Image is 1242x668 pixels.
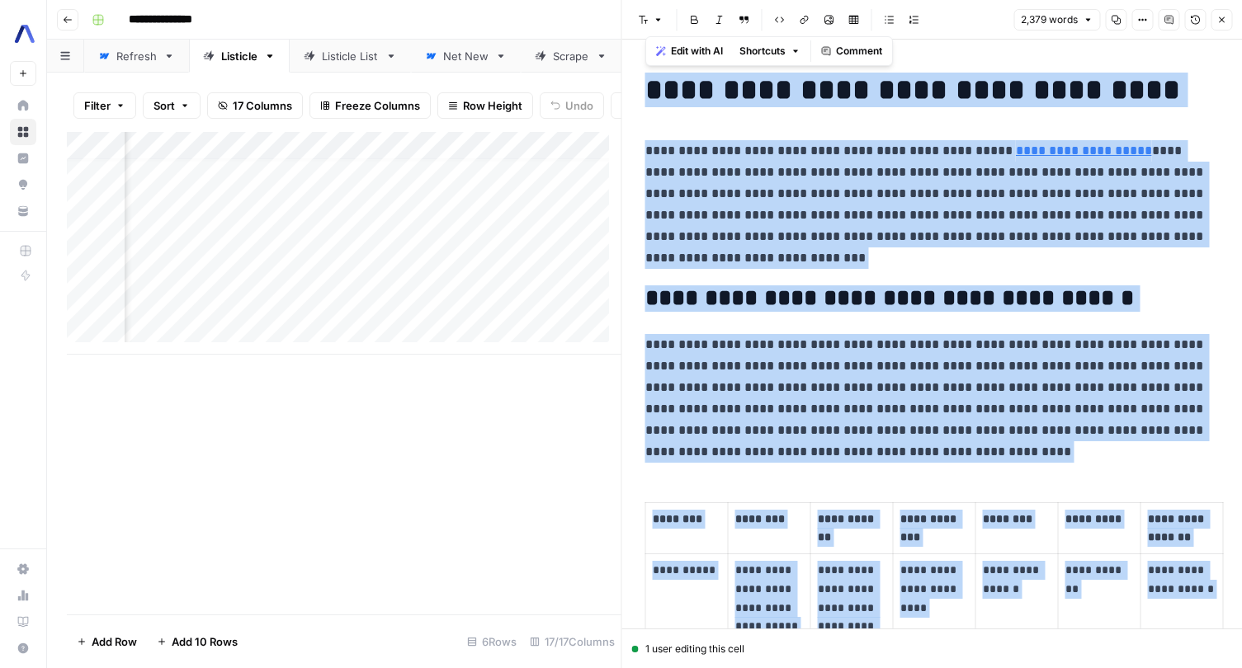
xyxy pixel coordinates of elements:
[649,40,730,62] button: Edit with AI
[671,44,723,59] span: Edit with AI
[10,198,36,224] a: Your Data
[84,97,111,114] span: Filter
[10,582,36,609] a: Usage
[309,92,431,119] button: Freeze Columns
[233,97,292,114] span: 17 Columns
[172,633,238,650] span: Add 10 Rows
[1021,12,1078,27] span: 2,379 words
[10,609,36,635] a: Learning Hub
[10,172,36,198] a: Opportunities
[443,48,489,64] div: Net New
[553,48,589,64] div: Scrape
[92,633,137,650] span: Add Row
[463,97,522,114] span: Row Height
[10,92,36,119] a: Home
[437,92,533,119] button: Row Height
[153,97,175,114] span: Sort
[207,92,303,119] button: 17 Columns
[739,44,786,59] span: Shortcuts
[565,97,593,114] span: Undo
[67,628,147,655] button: Add Row
[540,92,604,119] button: Undo
[460,628,523,655] div: 6 Rows
[10,635,36,661] button: Help + Support
[815,40,889,62] button: Comment
[147,628,248,655] button: Add 10 Rows
[116,48,157,64] div: Refresh
[523,628,621,655] div: 17/17 Columns
[189,40,290,73] a: Listicle
[836,44,882,59] span: Comment
[73,92,136,119] button: Filter
[143,92,201,119] button: Sort
[10,145,36,172] a: Insights
[335,97,420,114] span: Freeze Columns
[10,13,36,54] button: Workspace: AssemblyAI
[84,40,189,73] a: Refresh
[411,40,521,73] a: Net New
[10,19,40,49] img: AssemblyAI Logo
[10,119,36,145] a: Browse
[290,40,411,73] a: Listicle List
[733,40,807,62] button: Shortcuts
[322,48,379,64] div: Listicle List
[1013,9,1100,31] button: 2,379 words
[521,40,621,73] a: Scrape
[10,556,36,582] a: Settings
[632,642,1233,656] div: 1 user editing this cell
[221,48,257,64] div: Listicle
